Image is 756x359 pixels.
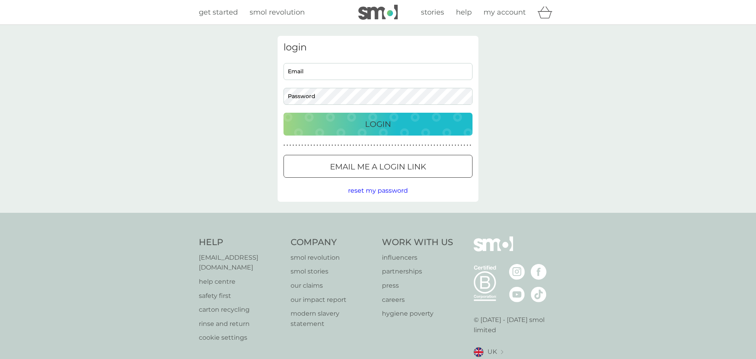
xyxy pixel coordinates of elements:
[431,143,432,147] p: ●
[293,143,294,147] p: ●
[322,143,324,147] p: ●
[199,253,283,273] a: [EMAIL_ADDRESS][DOMAIN_NAME]
[308,143,309,147] p: ●
[199,7,238,18] a: get started
[474,347,484,357] img: UK flag
[424,143,426,147] p: ●
[291,253,374,263] a: smol revolution
[348,186,408,196] button: reset my password
[199,333,283,343] a: cookie settings
[461,143,462,147] p: ●
[352,143,354,147] p: ●
[344,143,345,147] p: ●
[365,143,366,147] p: ●
[291,236,374,249] h4: Company
[304,143,306,147] p: ●
[328,143,330,147] p: ●
[199,291,283,301] a: safety first
[283,113,472,136] button: Login
[400,143,402,147] p: ●
[358,5,398,20] img: smol
[470,143,471,147] p: ●
[382,253,453,263] p: influencers
[458,143,459,147] p: ●
[356,143,357,147] p: ●
[474,236,513,263] img: smol
[335,143,336,147] p: ●
[382,266,453,277] a: partnerships
[291,309,374,329] a: modern slavery statement
[374,143,375,147] p: ●
[509,264,525,280] img: visit the smol Instagram page
[437,143,438,147] p: ●
[359,143,360,147] p: ●
[487,347,497,357] span: UK
[289,143,291,147] p: ●
[392,143,393,147] p: ●
[348,187,408,194] span: reset my password
[199,277,283,287] a: help centre
[361,143,363,147] p: ●
[407,143,408,147] p: ●
[409,143,411,147] p: ●
[421,7,444,18] a: stories
[376,143,378,147] p: ●
[250,8,305,17] span: smol revolution
[382,236,453,249] h4: Work With Us
[531,286,547,302] img: visit the smol Tiktok page
[398,143,399,147] p: ●
[283,143,285,147] p: ●
[291,295,374,305] a: our impact report
[291,281,374,291] a: our claims
[320,143,321,147] p: ●
[199,319,283,329] a: rinse and return
[421,8,444,17] span: stories
[199,236,283,249] h4: Help
[326,143,327,147] p: ●
[368,143,369,147] p: ●
[383,143,384,147] p: ●
[330,160,426,173] p: Email me a login link
[395,143,396,147] p: ●
[283,42,472,53] h3: login
[385,143,387,147] p: ●
[302,143,303,147] p: ●
[298,143,300,147] p: ●
[484,8,526,17] span: my account
[365,118,391,130] p: Login
[382,281,453,291] a: press
[311,143,312,147] p: ●
[382,295,453,305] a: careers
[382,309,453,319] a: hygiene poverty
[199,305,283,315] p: carton recycling
[531,264,547,280] img: visit the smol Facebook page
[464,143,465,147] p: ●
[337,143,339,147] p: ●
[419,143,420,147] p: ●
[474,315,558,335] p: © [DATE] - [DATE] smol limited
[443,143,444,147] p: ●
[250,7,305,18] a: smol revolution
[456,8,472,17] span: help
[199,8,238,17] span: get started
[350,143,351,147] p: ●
[428,143,429,147] p: ●
[346,143,348,147] p: ●
[291,266,374,277] a: smol stories
[389,143,390,147] p: ●
[332,143,333,147] p: ●
[313,143,315,147] p: ●
[380,143,381,147] p: ●
[448,143,450,147] p: ●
